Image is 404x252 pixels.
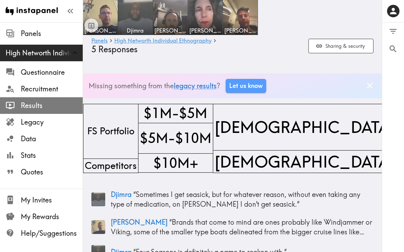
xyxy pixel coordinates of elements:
[382,22,404,40] button: Filter Responses
[111,190,132,199] span: Djimra
[143,102,209,124] span: $1M-$5M
[154,27,186,34] span: [PERSON_NAME]
[21,84,83,94] span: Recruitment
[86,123,136,139] span: FS Portfolio
[119,27,151,34] span: Djimra
[226,79,266,93] a: Let us know
[21,151,83,160] span: Stats
[308,39,374,54] button: Sharing & security
[84,19,98,33] button: Toggle between responses and questions
[21,117,83,127] span: Legacy
[21,101,83,110] span: Results
[21,67,83,77] span: Questionnaire
[388,44,398,54] span: Search
[89,81,220,91] p: Missing something from the ?
[152,152,199,174] span: $10M+
[21,167,83,177] span: Quotes
[91,220,105,234] img: Panelist thumbnail
[91,215,374,240] a: Panelist thumbnail[PERSON_NAME] “Brands that come to mind are ones probably like Windjammer or Vi...
[174,81,217,90] a: legacy results
[382,40,404,58] button: Search
[6,48,83,58] span: High Networth Individual Ethnography
[21,134,83,144] span: Data
[91,38,108,44] a: Panels
[91,192,105,206] img: Panelist thumbnail
[114,38,212,44] a: High Networth Individual Ethnography
[189,27,221,34] span: [PERSON_NAME]
[224,27,256,34] span: [PERSON_NAME]
[363,79,376,92] button: Dismiss banner
[111,190,374,209] p: “ Sometimes I get seasick, but for whatever reason, without even taking any type of medication, o...
[21,195,83,205] span: My Invites
[213,115,396,139] span: [DEMOGRAPHIC_DATA]
[21,29,83,38] span: Panels
[111,218,168,226] span: [PERSON_NAME]
[91,187,374,212] a: Panelist thumbnailDjimra “Sometimes I get seasick, but for whatever reason, without even taking a...
[388,27,398,36] span: Filter Responses
[21,212,83,222] span: My Rewards
[138,127,213,149] span: $5M-$10M
[21,228,83,238] span: Help/Suggestions
[213,149,396,174] span: [DEMOGRAPHIC_DATA]
[84,27,116,34] span: [PERSON_NAME]
[111,217,374,237] p: “ Brands that come to mind are ones probably like Windjammer or Viking, some of the smaller type ...
[83,158,138,174] span: Competitors
[91,44,137,54] span: 5 Responses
